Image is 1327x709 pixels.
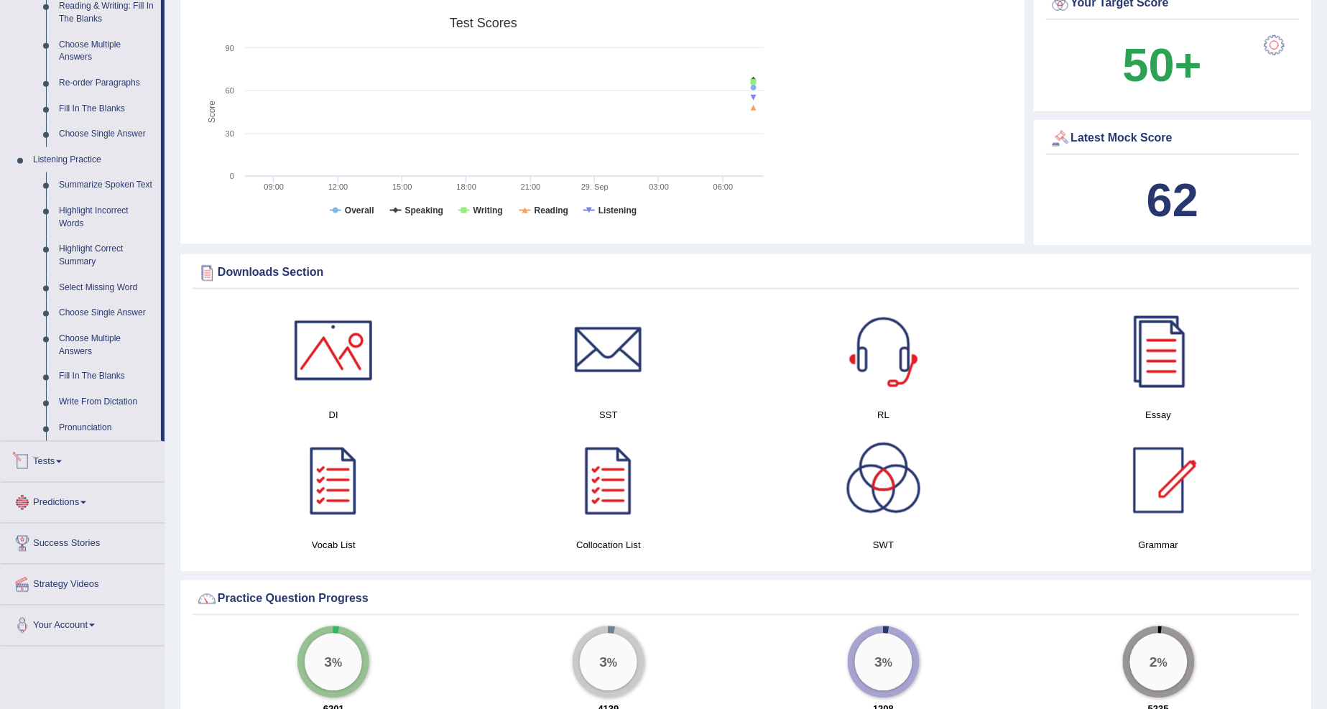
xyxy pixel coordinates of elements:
[478,538,739,553] h4: Collocation List
[1028,408,1289,423] h4: Essay
[52,416,161,442] a: Pronunciation
[52,236,161,274] a: Highlight Correct Summary
[535,205,568,216] tspan: Reading
[392,182,412,191] text: 15:00
[600,654,608,670] big: 3
[1050,128,1296,149] div: Latest Mock Score
[598,205,637,216] tspan: Listening
[196,262,1296,284] div: Downloads Section
[52,275,161,301] a: Select Missing Word
[478,408,739,423] h4: SST
[457,182,477,191] text: 18:00
[203,408,464,423] h4: DI
[305,634,362,691] div: %
[1,565,165,601] a: Strategy Videos
[264,182,285,191] text: 09:00
[754,408,1014,423] h4: RL
[1,442,165,478] a: Tests
[328,182,348,191] text: 12:00
[1,606,165,641] a: Your Account
[52,96,161,122] a: Fill In The Blanks
[226,44,234,52] text: 90
[473,205,503,216] tspan: Writing
[325,654,333,670] big: 3
[521,182,541,191] text: 21:00
[27,147,161,173] a: Listening Practice
[450,16,517,30] tspan: Test scores
[1028,538,1289,553] h4: Grammar
[52,364,161,390] a: Fill In The Blanks
[52,172,161,198] a: Summarize Spoken Text
[52,326,161,364] a: Choose Multiple Answers
[581,182,609,191] tspan: 29. Sep
[345,205,374,216] tspan: Overall
[754,538,1014,553] h4: SWT
[196,588,1296,610] div: Practice Question Progress
[713,182,734,191] text: 06:00
[226,86,234,95] text: 60
[207,101,217,124] tspan: Score
[874,654,882,670] big: 3
[405,205,443,216] tspan: Speaking
[203,538,464,553] h4: Vocab List
[1150,654,1157,670] big: 2
[52,390,161,416] a: Write From Dictation
[1,483,165,519] a: Predictions
[1,524,165,560] a: Success Stories
[1130,634,1188,691] div: %
[52,300,161,326] a: Choose Single Answer
[580,634,637,691] div: %
[649,182,670,191] text: 03:00
[230,172,234,180] text: 0
[52,121,161,147] a: Choose Single Answer
[52,32,161,70] a: Choose Multiple Answers
[1147,174,1198,226] b: 62
[855,634,912,691] div: %
[52,70,161,96] a: Re-order Paragraphs
[226,129,234,138] text: 30
[52,198,161,236] a: Highlight Incorrect Words
[1123,39,1202,91] b: 50+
